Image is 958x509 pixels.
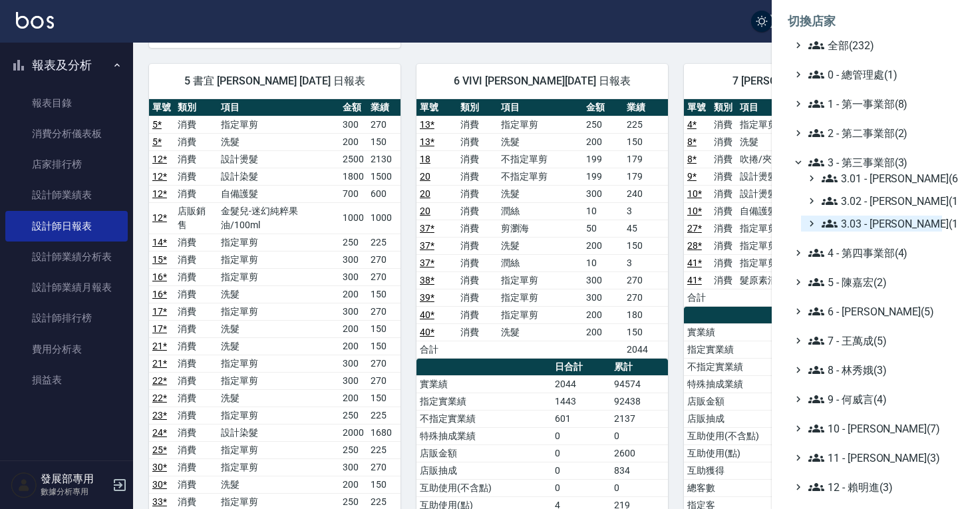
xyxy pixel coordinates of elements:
span: 3.01 - [PERSON_NAME](6) [822,170,937,186]
span: 0 - 總管理處(1) [808,67,937,83]
span: 1 - 第一事業部(8) [808,96,937,112]
span: 9 - 何威言(4) [808,391,937,407]
span: 4 - 第四事業部(4) [808,245,937,261]
span: 6 - [PERSON_NAME](5) [808,303,937,319]
span: 10 - [PERSON_NAME](7) [808,421,937,436]
span: 3.02 - [PERSON_NAME](1) [822,193,937,209]
span: 全部(232) [808,37,937,53]
span: 3.03 - [PERSON_NAME](1) [822,216,937,232]
span: 2 - 第二事業部(2) [808,125,937,141]
li: 切換店家 [788,5,942,37]
span: 7 - 王萬成(5) [808,333,937,349]
span: 3 - 第三事業部(3) [808,154,937,170]
span: 12 - 賴明進(3) [808,479,937,495]
span: 8 - 林秀娥(3) [808,362,937,378]
span: 11 - [PERSON_NAME](3) [808,450,937,466]
span: 5 - 陳嘉宏(2) [808,274,937,290]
